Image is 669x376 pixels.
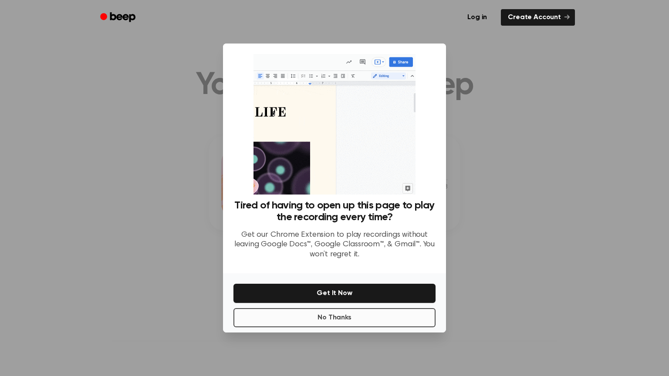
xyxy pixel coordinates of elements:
[94,9,143,26] a: Beep
[233,308,436,327] button: No Thanks
[233,230,436,260] p: Get our Chrome Extension to play recordings without leaving Google Docs™, Google Classroom™, & Gm...
[233,284,436,303] button: Get It Now
[459,7,496,27] a: Log in
[253,54,415,195] img: Beep extension in action
[233,200,436,223] h3: Tired of having to open up this page to play the recording every time?
[501,9,575,26] a: Create Account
